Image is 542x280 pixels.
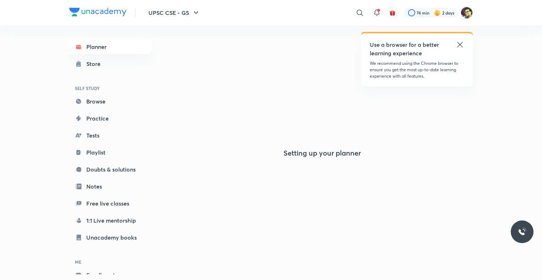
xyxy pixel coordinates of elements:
a: Planner [69,40,152,54]
h6: ME [69,256,152,268]
button: avatar [387,7,398,18]
img: streak [434,9,441,16]
a: Notes [69,179,152,194]
a: Tests [69,128,152,142]
img: Company Logo [69,8,126,16]
a: Doubts & solutions [69,162,152,177]
a: 1:1 Live mentorship [69,213,152,228]
a: Free live classes [69,196,152,211]
a: Company Logo [69,8,126,18]
img: Mukesh Kumar Shahi [461,7,473,19]
h6: SELF STUDY [69,82,152,94]
h5: Use a browser for a better learning experience [370,40,440,57]
a: Browse [69,94,152,108]
img: avatar [389,10,396,16]
button: UPSC CSE - GS [144,6,205,20]
div: Store [86,60,105,68]
a: Practice [69,111,152,125]
p: We recommend using the Chrome browser to ensure you get the most up-to-date learning experience w... [370,60,464,79]
img: ttu [518,228,526,236]
a: Unacademy books [69,230,152,245]
a: Store [69,57,152,71]
h4: Setting up your planner [283,149,361,157]
a: Playlist [69,145,152,159]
